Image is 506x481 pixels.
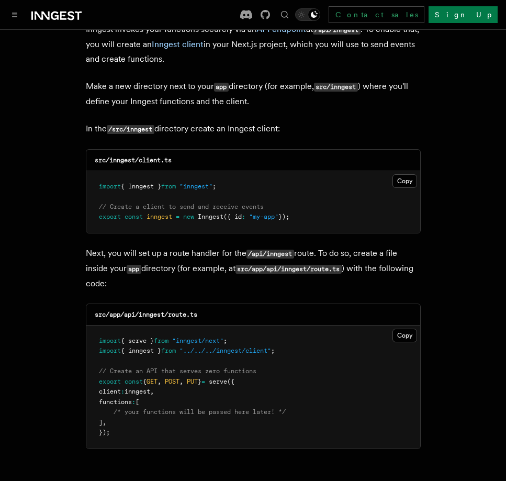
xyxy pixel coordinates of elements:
span: "inngest/next" [172,337,223,344]
span: , [150,388,154,395]
span: { serve } [121,337,154,344]
span: "../../../inngest/client" [179,347,271,354]
span: : [242,213,245,220]
span: const [125,213,143,220]
span: functions [99,398,132,406]
button: Toggle navigation [8,8,21,21]
span: , [103,419,106,426]
span: POST [165,378,179,385]
span: ; [271,347,275,354]
span: GET [147,378,158,385]
span: import [99,347,121,354]
p: Next, you will set up a route handler for the route. To do so, create a file inside your director... [86,246,421,291]
button: Copy [392,174,417,188]
span: , [158,378,161,385]
span: : [132,398,136,406]
code: src/app/api/inngest/route.ts [235,265,342,274]
span: from [161,183,176,190]
a: Contact sales [329,6,424,23]
span: client [99,388,121,395]
span: // Create an API that serves zero functions [99,367,256,375]
span: { inngest } [121,347,161,354]
a: Inngest client [152,39,204,49]
button: Copy [392,329,417,342]
code: /api/inngest [313,26,361,35]
span: from [161,347,176,354]
a: API endpoint [256,24,306,34]
span: from [154,337,168,344]
span: { Inngest } [121,183,161,190]
span: Inngest [198,213,223,220]
span: PUT [187,378,198,385]
span: import [99,183,121,190]
code: src/inngest [314,83,358,92]
span: ({ id [223,213,242,220]
span: import [99,337,121,344]
span: /* your functions will be passed here later! */ [114,408,286,416]
code: /api/inngest [246,250,294,259]
code: src/app/api/inngest/route.ts [95,311,197,318]
span: inngest [125,388,150,395]
span: , [179,378,183,385]
span: // Create a client to send and receive events [99,203,264,210]
span: inngest [147,213,172,220]
span: } [198,378,201,385]
span: new [183,213,194,220]
p: Inngest invokes your functions securely via an at . To enable that, you will create an in your Ne... [86,22,421,66]
span: }); [99,429,110,436]
span: "inngest" [179,183,212,190]
span: { [143,378,147,385]
span: "my-app" [249,213,278,220]
span: ({ [227,378,234,385]
span: const [125,378,143,385]
code: app [127,265,141,274]
span: serve [209,378,227,385]
span: ] [99,419,103,426]
code: app [214,83,229,92]
span: }); [278,213,289,220]
span: ; [212,183,216,190]
code: src/inngest/client.ts [95,156,172,164]
a: Sign Up [429,6,498,23]
span: ; [223,337,227,344]
span: : [121,388,125,395]
p: Make a new directory next to your directory (for example, ) where you'll define your Inngest func... [86,79,421,109]
button: Toggle dark mode [295,8,320,21]
span: export [99,378,121,385]
code: /src/inngest [107,125,154,134]
span: export [99,213,121,220]
span: [ [136,398,139,406]
p: In the directory create an Inngest client: [86,121,421,137]
span: = [176,213,179,220]
span: = [201,378,205,385]
button: Find something... [278,8,291,21]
